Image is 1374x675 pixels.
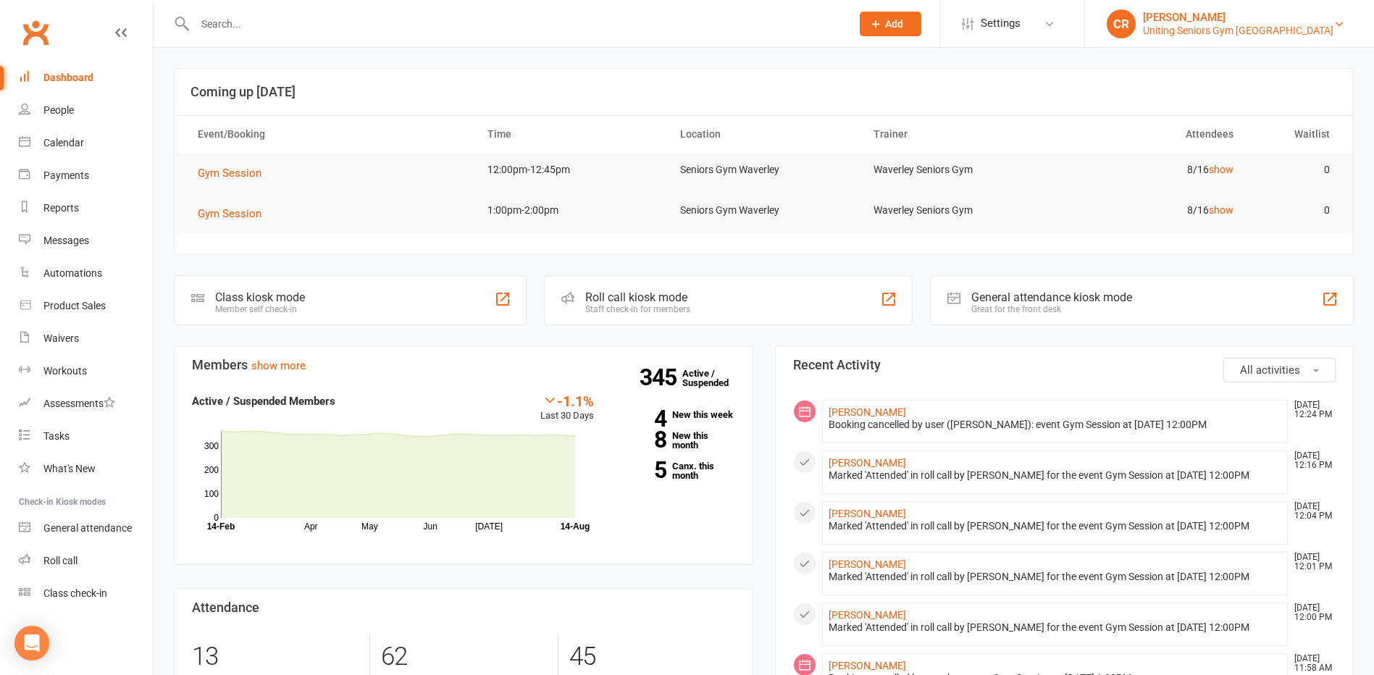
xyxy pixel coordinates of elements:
[43,72,93,83] div: Dashboard
[17,14,54,51] a: Clubworx
[19,420,153,453] a: Tasks
[198,207,261,220] span: Gym Session
[1053,193,1246,227] td: 8/16
[43,365,87,377] div: Workouts
[1287,553,1335,571] time: [DATE] 12:01 PM
[829,508,906,519] a: [PERSON_NAME]
[43,555,78,566] div: Roll call
[829,660,906,671] a: [PERSON_NAME]
[1143,11,1333,24] div: [PERSON_NAME]
[640,366,682,388] strong: 345
[190,85,1337,99] h3: Coming up [DATE]
[43,587,107,599] div: Class check-in
[19,387,153,420] a: Assessments
[616,410,735,419] a: 4New this week
[1287,401,1335,419] time: [DATE] 12:24 PM
[1053,116,1246,153] th: Attendees
[585,304,690,314] div: Staff check-in for members
[19,577,153,610] a: Class kiosk mode
[971,304,1132,314] div: Great for the front desk
[1240,364,1300,377] span: All activities
[190,14,841,34] input: Search...
[43,169,89,181] div: Payments
[860,116,1053,153] th: Trainer
[1223,358,1336,382] button: All activities
[829,609,906,621] a: [PERSON_NAME]
[829,520,1282,532] div: Marked 'Attended' in roll call by [PERSON_NAME] for the event Gym Session at [DATE] 12:00PM
[616,459,666,481] strong: 5
[19,192,153,225] a: Reports
[540,393,594,408] div: -1.1%
[215,304,305,314] div: Member self check-in
[19,545,153,577] a: Roll call
[43,522,132,534] div: General attendance
[19,62,153,94] a: Dashboard
[43,267,102,279] div: Automations
[192,600,735,615] h3: Attendance
[192,358,735,372] h3: Members
[1209,164,1233,175] a: show
[198,167,261,180] span: Gym Session
[829,457,906,469] a: [PERSON_NAME]
[251,359,306,372] a: show more
[1287,654,1335,673] time: [DATE] 11:58 AM
[19,94,153,127] a: People
[616,461,735,480] a: 5Canx. this month
[540,393,594,424] div: Last 30 Days
[19,225,153,257] a: Messages
[1287,603,1335,622] time: [DATE] 12:00 PM
[14,626,49,661] div: Open Intercom Messenger
[43,104,74,116] div: People
[43,463,96,474] div: What's New
[860,193,1053,227] td: Waverley Seniors Gym
[616,408,666,429] strong: 4
[829,571,1282,583] div: Marked 'Attended' in roll call by [PERSON_NAME] for the event Gym Session at [DATE] 12:00PM
[1287,451,1335,470] time: [DATE] 12:16 PM
[829,621,1282,634] div: Marked 'Attended' in roll call by [PERSON_NAME] for the event Gym Session at [DATE] 12:00PM
[43,300,106,311] div: Product Sales
[829,469,1282,482] div: Marked 'Attended' in roll call by [PERSON_NAME] for the event Gym Session at [DATE] 12:00PM
[474,153,667,187] td: 12:00pm-12:45pm
[829,419,1282,431] div: Booking cancelled by user ([PERSON_NAME]): event Gym Session at [DATE] 12:00PM
[667,116,860,153] th: Location
[860,153,1053,187] td: Waverley Seniors Gym
[19,127,153,159] a: Calendar
[585,290,690,304] div: Roll call kiosk mode
[198,164,272,182] button: Gym Session
[198,205,272,222] button: Gym Session
[829,406,906,418] a: [PERSON_NAME]
[667,153,860,187] td: Seniors Gym Waverley
[667,193,860,227] td: Seniors Gym Waverley
[1209,204,1233,216] a: show
[1053,153,1246,187] td: 8/16
[885,18,903,30] span: Add
[793,358,1336,372] h3: Recent Activity
[19,512,153,545] a: General attendance kiosk mode
[19,355,153,387] a: Workouts
[19,257,153,290] a: Automations
[43,332,79,344] div: Waivers
[981,7,1021,40] span: Settings
[616,429,666,450] strong: 8
[1143,24,1333,37] div: Uniting Seniors Gym [GEOGRAPHIC_DATA]
[829,558,906,570] a: [PERSON_NAME]
[682,358,746,398] a: 345Active / Suspended
[19,453,153,485] a: What's New
[215,290,305,304] div: Class kiosk mode
[19,290,153,322] a: Product Sales
[185,116,474,153] th: Event/Booking
[474,193,667,227] td: 1:00pm-2:00pm
[43,235,89,246] div: Messages
[616,431,735,450] a: 8New this month
[971,290,1132,304] div: General attendance kiosk mode
[43,202,79,214] div: Reports
[43,137,84,148] div: Calendar
[1107,9,1136,38] div: CR
[1247,116,1343,153] th: Waitlist
[1247,193,1343,227] td: 0
[860,12,921,36] button: Add
[19,159,153,192] a: Payments
[1287,502,1335,521] time: [DATE] 12:04 PM
[19,322,153,355] a: Waivers
[43,398,115,409] div: Assessments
